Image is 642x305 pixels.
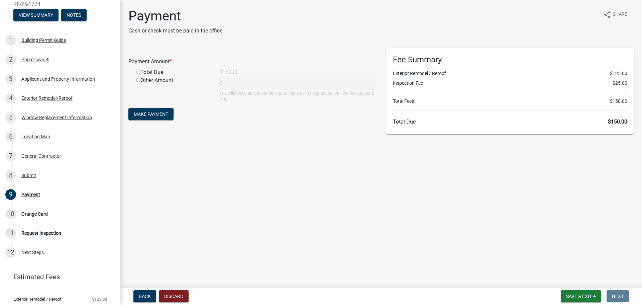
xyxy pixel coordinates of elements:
i: share [603,11,611,19]
button: shareShare [598,8,633,21]
div: Applicant and Property Information [21,77,95,81]
div: Building Permit Guide [21,38,66,43]
a: Estimated Fees [5,270,110,284]
li: Total Fees [393,98,627,105]
span: $25.00 [613,80,627,87]
li: Inspection Fee [393,80,627,87]
div: Location Map [21,134,50,139]
div: 1 [5,35,16,46]
div: Request Inspection [21,231,61,235]
div: Submit [21,173,36,178]
button: View Summary [13,9,59,21]
div: 2 [5,54,16,65]
span: Next [612,294,624,299]
div: 9 [5,189,16,200]
wm-modal-confirm: Summary [13,13,59,18]
div: Window Replacement Information [21,115,92,120]
div: 5 [5,112,16,123]
div: 10 [5,209,16,219]
span: Exterior Remodel / Reroof [13,297,62,301]
span: RE-25-1774 [13,1,107,7]
button: Make Payment [128,108,174,120]
div: 12 [5,247,16,258]
li: Exterior Remodel / Reroof [393,70,627,77]
div: Parcel search [21,57,49,62]
span: $150.00 [610,98,627,105]
div: 8 [5,170,16,181]
p: Cash or check must be paid in the office. [128,27,224,35]
button: Save & Exit [561,290,601,302]
div: Total Due [131,68,214,76]
div: 7 [5,151,16,161]
h1: Payment [128,8,224,24]
div: 6 [5,131,16,142]
span: Make Payment [134,111,168,117]
span: $125.00 [92,297,107,301]
span: Save & Exit [566,294,592,299]
div: Payment [21,192,40,197]
button: Notes [61,9,87,21]
div: Payment Amount [123,58,381,66]
h6: Fee Summary [393,55,627,65]
div: Exterior Remodel/Reroof [21,96,73,100]
button: Next [607,290,629,302]
span: Share [613,11,627,19]
div: Orange Card [21,212,48,216]
div: 11 [5,228,16,238]
button: Back [133,290,156,302]
div: 3 [5,74,16,84]
span: $150.00 [608,119,627,125]
div: 4 [5,93,16,103]
span: $125.00 [610,70,627,77]
div: Other Amount [131,76,214,103]
button: Discard [159,290,189,302]
span: Back [139,294,151,299]
wm-modal-confirm: Notes [61,13,87,18]
div: General Contractor [21,154,61,158]
h6: Total Due [393,119,627,125]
